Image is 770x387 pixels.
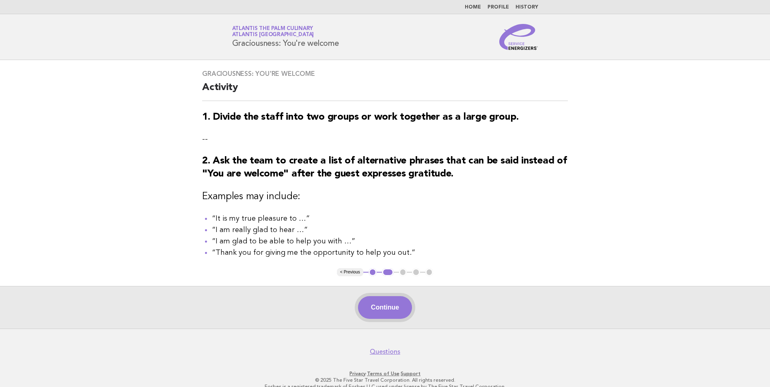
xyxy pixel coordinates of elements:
button: 1 [369,268,377,276]
a: Home [465,5,481,10]
button: 2 [382,268,394,276]
h1: Graciousness: You're welcome [232,26,339,47]
p: -- [202,133,568,145]
li: “I am really glad to hear …” [212,224,568,236]
li: “I am glad to be able to help you with …” [212,236,568,247]
a: Profile [487,5,509,10]
img: Service Energizers [499,24,538,50]
p: · · [137,370,634,377]
a: Support [401,371,421,376]
button: < Previous [337,268,363,276]
span: Atlantis [GEOGRAPHIC_DATA] [232,32,314,38]
a: Questions [370,348,400,356]
a: Privacy [349,371,366,376]
strong: 1. Divide the staff into two groups or work together as a large group. [202,112,518,122]
h3: Examples may include: [202,190,568,203]
h2: Activity [202,81,568,101]
a: Atlantis The Palm CulinaryAtlantis [GEOGRAPHIC_DATA] [232,26,314,37]
a: History [515,5,538,10]
button: Continue [358,296,412,319]
strong: 2. Ask the team to create a list of alternative phrases that can be said instead of "You are welc... [202,156,567,179]
a: Terms of Use [367,371,399,376]
li: “It is my true pleasure to …” [212,213,568,224]
h3: Graciousness: You're welcome [202,70,568,78]
p: © 2025 The Five Star Travel Corporation. All rights reserved. [137,377,634,383]
li: “Thank you for giving me the opportunity to help you out.” [212,247,568,258]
